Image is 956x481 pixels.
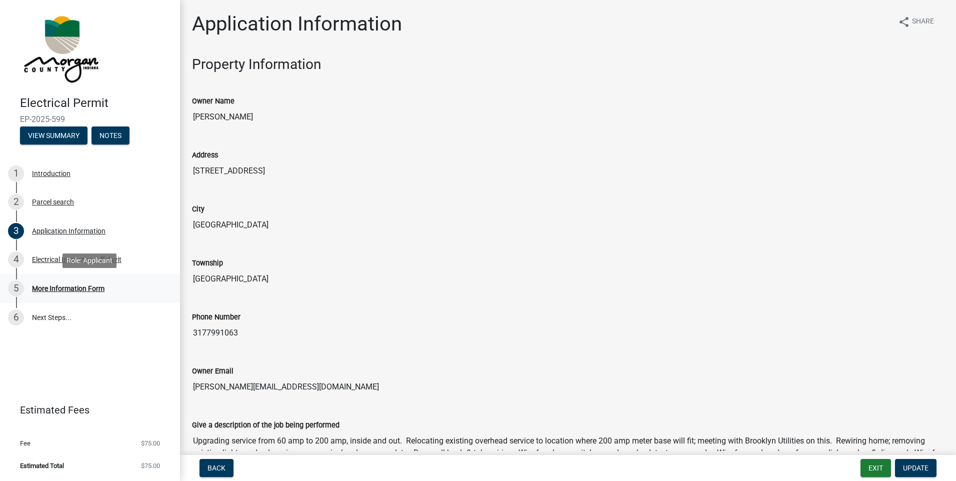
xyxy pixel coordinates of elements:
div: Electrical Inspection Affidavit [32,256,121,263]
div: More Information Form [32,285,104,292]
div: 2 [8,194,24,210]
span: $75.00 [141,462,160,469]
wm-modal-confirm: Summary [20,132,87,140]
button: shareShare [890,12,942,31]
span: Fee [20,440,30,446]
button: Notes [91,126,129,144]
div: 1 [8,165,24,181]
label: Township [192,260,223,267]
img: Morgan County, Indiana [20,10,100,85]
h1: Application Information [192,12,402,36]
label: Address [192,152,218,159]
label: Give a description of the job being performed [192,422,339,429]
i: share [898,16,910,28]
div: 3 [8,223,24,239]
span: $75.00 [141,440,160,446]
button: View Summary [20,126,87,144]
span: Back [207,464,225,472]
div: Parcel search [32,198,74,205]
span: Update [903,464,928,472]
span: Estimated Total [20,462,64,469]
label: Phone Number [192,314,240,321]
span: EP-2025-599 [20,114,160,124]
button: Exit [860,459,891,477]
div: Role: Applicant [62,253,116,268]
div: Introduction [32,170,70,177]
h4: Electrical Permit [20,96,172,110]
div: 5 [8,280,24,296]
wm-modal-confirm: Notes [91,132,129,140]
div: 4 [8,251,24,267]
div: 6 [8,309,24,325]
label: Owner Email [192,368,233,375]
label: Owner Name [192,98,234,105]
h3: Property Information [192,56,944,73]
button: Update [895,459,936,477]
button: Back [199,459,233,477]
label: City [192,206,204,213]
div: Application Information [32,227,105,234]
span: Share [912,16,934,28]
a: Estimated Fees [8,400,164,420]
